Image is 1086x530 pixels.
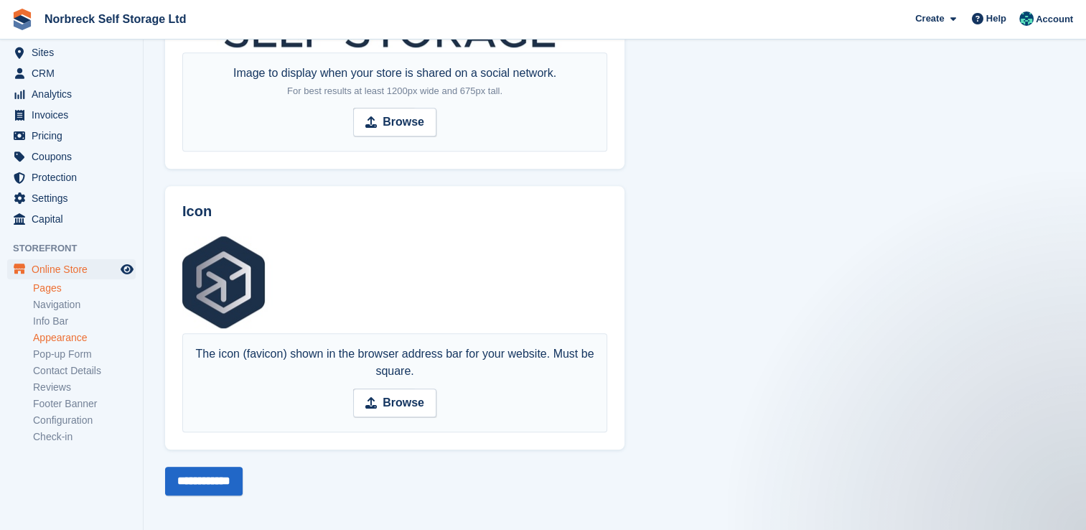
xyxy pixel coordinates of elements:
[7,63,136,83] a: menu
[182,203,607,220] h2: Icon
[32,188,118,208] span: Settings
[233,65,556,99] div: Image to display when your store is shared on a social network.
[33,298,136,312] a: Navigation
[7,42,136,62] a: menu
[1019,11,1034,26] img: Sally King
[915,11,944,26] span: Create
[118,261,136,278] a: Preview store
[1036,12,1073,27] span: Account
[33,315,136,328] a: Info Bar
[182,236,272,328] img: norbreck_selfstorage_secondary_whitebackground%20logo.jpg
[287,85,502,96] span: For best results at least 1200px wide and 675px tall.
[7,259,136,279] a: menu
[7,84,136,104] a: menu
[13,241,143,256] span: Storefront
[986,11,1006,26] span: Help
[353,389,436,417] input: Browse
[32,126,118,146] span: Pricing
[7,167,136,187] a: menu
[33,331,136,345] a: Appearance
[383,394,424,412] strong: Browse
[11,9,33,30] img: stora-icon-8386f47178a22dfd0bd8f6a31ec36ba5ce8667c1dd55bd0f319d3a0aa187defe.svg
[353,108,436,136] input: Browse
[33,381,136,394] a: Reviews
[33,364,136,378] a: Contact Details
[7,105,136,125] a: menu
[32,42,118,62] span: Sites
[33,414,136,427] a: Configuration
[32,63,118,83] span: CRM
[32,167,118,187] span: Protection
[383,113,424,131] strong: Browse
[33,430,136,444] a: Check-in
[32,259,118,279] span: Online Store
[7,209,136,229] a: menu
[33,282,136,295] a: Pages
[33,397,136,411] a: Footer Banner
[33,348,136,361] a: Pop-up Form
[190,345,599,380] div: The icon (favicon) shown in the browser address bar for your website. Must be square.
[7,126,136,146] a: menu
[7,147,136,167] a: menu
[32,147,118,167] span: Coupons
[32,84,118,104] span: Analytics
[7,188,136,208] a: menu
[39,7,192,31] a: Norbreck Self Storage Ltd
[32,209,118,229] span: Capital
[32,105,118,125] span: Invoices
